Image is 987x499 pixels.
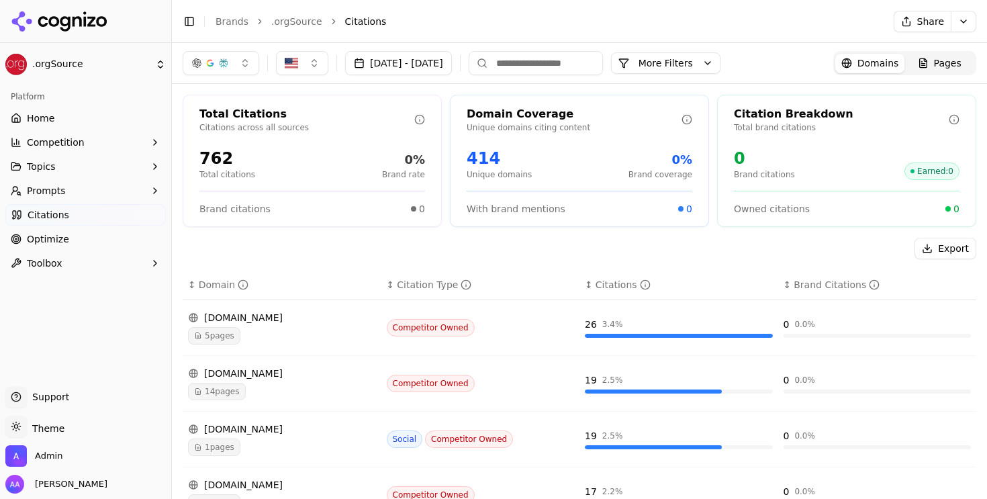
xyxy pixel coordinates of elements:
span: Support [27,390,69,404]
span: Home [27,111,54,125]
div: Citations [596,278,651,291]
div: Domain Coverage [467,106,681,122]
div: 0.0 % [794,375,815,385]
span: Citations [28,208,69,222]
div: 2.2 % [602,486,623,497]
span: Brand citations [199,202,271,216]
button: [DATE] - [DATE] [345,51,452,75]
button: Open organization switcher [5,445,62,467]
div: 2.5 % [602,375,623,385]
span: Social [387,430,423,448]
span: .orgSource [32,58,150,71]
div: ↕Citations [585,278,773,291]
div: Citation Breakdown [734,106,949,122]
span: 14 pages [188,383,246,400]
button: Share [894,11,951,32]
div: 0 [784,318,790,331]
a: .orgSource [271,15,322,28]
nav: breadcrumb [216,15,867,28]
th: brandCitationCount [778,270,977,300]
div: ↕Domain [188,278,376,291]
img: Admin [5,445,27,467]
th: domain [183,270,381,300]
span: Toolbox [27,257,62,270]
div: 414 [467,148,532,169]
img: .orgSource [5,54,27,75]
span: [PERSON_NAME] [30,478,107,490]
span: Competition [27,136,85,149]
div: 0% [382,150,425,169]
div: 26 [585,318,597,331]
img: United States [285,56,298,70]
span: Competitor Owned [387,319,475,336]
div: 19 [585,429,597,443]
button: Export [914,238,976,259]
button: Toolbox [5,253,166,274]
div: [DOMAIN_NAME] [188,478,376,492]
span: Competitor Owned [387,375,475,392]
div: Domain [199,278,248,291]
div: 0.0 % [794,486,815,497]
span: Pages [934,56,961,70]
div: 0 [784,485,790,498]
div: 17 [585,485,597,498]
p: Citations across all sources [199,122,414,133]
p: Brand citations [734,169,795,180]
div: 0% [628,150,692,169]
a: Home [5,107,166,129]
span: Earned : 0 [904,163,959,180]
p: Brand coverage [628,169,692,180]
a: Brands [216,16,248,27]
span: With brand mentions [467,202,565,216]
span: Admin [35,450,62,462]
div: 3.4 % [602,319,623,330]
span: 0 [419,202,425,216]
span: 0 [953,202,959,216]
th: totalCitationCount [579,270,778,300]
span: Domains [857,56,899,70]
div: Brand Citations [794,278,880,291]
span: 5 pages [188,327,240,345]
span: 0 [686,202,692,216]
div: 0.0 % [794,319,815,330]
span: Citations [345,15,387,28]
span: Theme [27,423,64,434]
p: Unique domains citing content [467,122,681,133]
button: Prompts [5,180,166,201]
div: ↕Brand Citations [784,278,972,291]
div: [DOMAIN_NAME] [188,367,376,380]
span: Competitor Owned [425,430,513,448]
p: Unique domains [467,169,532,180]
a: Optimize [5,228,166,250]
p: Total brand citations [734,122,949,133]
div: ↕Citation Type [387,278,575,291]
a: Citations [5,204,166,226]
div: 0 [784,429,790,443]
span: Owned citations [734,202,810,216]
button: Competition [5,132,166,153]
div: 19 [585,373,597,387]
span: Prompts [27,184,66,197]
div: [DOMAIN_NAME] [188,311,376,324]
div: 0 [734,148,795,169]
span: 1 pages [188,439,240,456]
div: 0.0 % [794,430,815,441]
div: Platform [5,86,166,107]
button: More Filters [611,52,720,74]
div: 0 [784,373,790,387]
div: Total Citations [199,106,414,122]
p: Total citations [199,169,255,180]
div: Citation Type [397,278,471,291]
div: 2.5 % [602,430,623,441]
button: Open user button [5,475,107,494]
div: [DOMAIN_NAME] [188,422,376,436]
p: Brand rate [382,169,425,180]
span: Optimize [27,232,69,246]
img: Alp Aysan [5,475,24,494]
div: 762 [199,148,255,169]
th: citationTypes [381,270,580,300]
button: Topics [5,156,166,177]
span: Topics [27,160,56,173]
